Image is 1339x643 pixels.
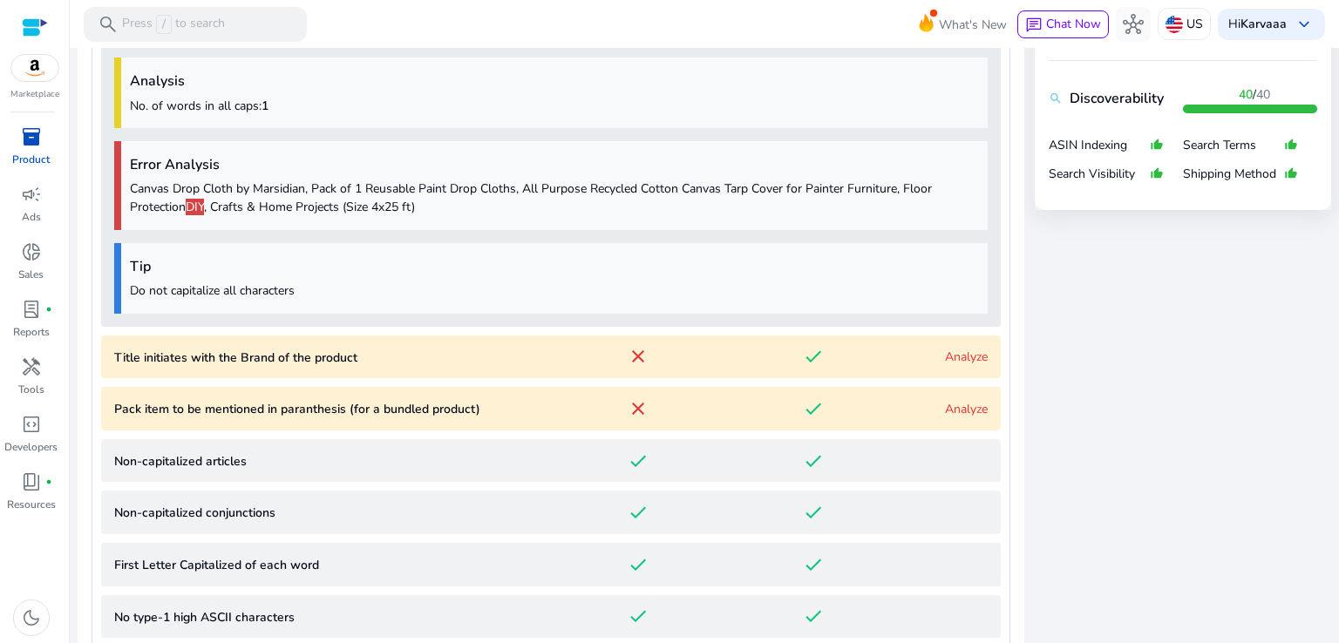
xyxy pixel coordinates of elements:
p: ASIN Indexing [1049,137,1150,154]
p: Product [12,152,50,167]
mat-icon: done [803,554,824,575]
p: US [1186,9,1203,39]
mat-icon: thumb_up_alt [1284,159,1298,188]
p: Do not capitalize all characters [130,281,979,300]
span: / [156,15,172,34]
mat-icon: done [628,502,649,523]
p: Developers [4,439,58,455]
mat-icon: done [803,398,824,419]
p: Search Terms [1183,137,1284,154]
b: Analysis [130,71,185,91]
b: Discoverability [1070,88,1164,109]
span: donut_small [21,241,42,262]
p: Tools [18,382,44,397]
mat-icon: thumb_up_alt [1284,131,1298,159]
b: Tip [130,257,151,276]
img: amazon.svg [11,55,58,81]
mat-icon: done [628,606,649,626]
span: Chat Now [1046,16,1101,32]
p: Marketplace [10,88,59,101]
p: Non-capitalized articles [114,452,551,470]
span: chat [1025,17,1043,34]
mat-icon: done [803,450,824,471]
button: hub [1116,7,1151,42]
span: keyboard_arrow_down [1294,14,1315,35]
b: 40 [1239,86,1253,103]
p: Resources [7,497,56,512]
mat-icon: thumb_up_alt [1150,159,1164,188]
a: Analyze [945,401,988,417]
span: fiber_manual_record [45,478,52,485]
p: Non-capitalized conjunctions [114,504,551,522]
p: No type-1 high ASCII characters [114,608,551,626]
p: Reports [13,324,50,340]
mat-icon: done [803,606,824,626]
mat-icon: close [628,398,649,419]
span: What's New [939,10,1007,40]
span: dark_mode [21,607,42,628]
span: 40 [1256,86,1270,103]
mat-icon: close [628,346,649,367]
span: inventory_2 [21,126,42,147]
span: hub [1123,14,1144,35]
p: Ads [22,209,41,225]
span: No. of words in all caps: [130,98,268,114]
span: handyman [21,356,42,377]
p: Press to search [122,15,225,34]
p: Canvas Drop Cloth by Marsidian, Pack of 1 Reusable Paint Drop Cloths, All Purpose Recycled Cotton... [130,179,979,216]
span: / [1239,86,1270,103]
span: book_4 [21,471,42,492]
p: Shipping Method [1183,166,1284,183]
a: Analyze [945,349,988,365]
mat-icon: done [803,502,824,523]
p: Hi [1228,18,1287,30]
b: Karvaaa [1240,16,1287,32]
mat-icon: done [628,450,649,471]
mat-icon: search [1049,91,1063,105]
button: chatChat Now [1017,10,1109,38]
p: Title initiates with the Brand of the product [114,349,551,367]
span: fiber_manual_record [45,306,52,313]
p: First Letter Capitalized of each word [114,556,551,574]
p: Search Visibility [1049,166,1150,183]
span: code_blocks [21,414,42,435]
mat-icon: done [628,554,649,575]
mat-icon: thumb_up_alt [1150,131,1164,159]
span: campaign [21,184,42,205]
b: Error Analysis [130,155,220,174]
b: 1 [262,98,268,114]
span: lab_profile [21,299,42,320]
mat-icon: done [803,346,824,367]
span: search [98,14,119,35]
img: us.svg [1166,16,1183,33]
p: Sales [18,267,44,282]
p: Pack item to be mentioned in paranthesis (for a bundled product) [114,400,551,418]
span: DIY [186,199,204,215]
